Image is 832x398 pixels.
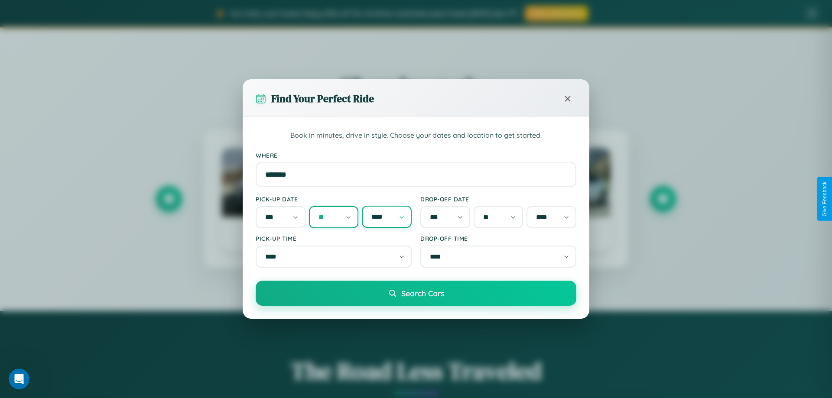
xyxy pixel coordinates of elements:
label: Where [256,152,576,159]
p: Book in minutes, drive in style. Choose your dates and location to get started. [256,130,576,141]
label: Pick-up Date [256,195,412,203]
button: Search Cars [256,281,576,306]
h3: Find Your Perfect Ride [271,91,374,106]
span: Search Cars [401,288,444,298]
label: Drop-off Time [420,235,576,242]
label: Pick-up Time [256,235,412,242]
label: Drop-off Date [420,195,576,203]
